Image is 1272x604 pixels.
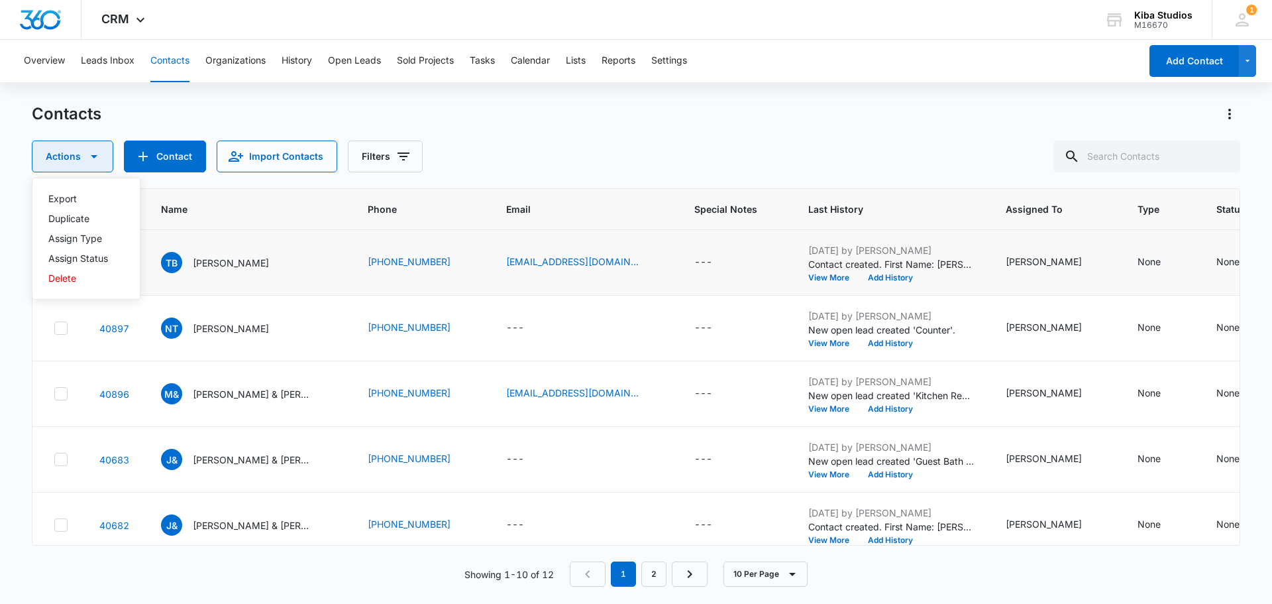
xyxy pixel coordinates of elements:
div: Assigned To - Cathy Hoy - Select to Edit Field [1006,517,1106,533]
a: Page 2 [641,562,666,587]
div: None [1216,320,1240,334]
a: [PHONE_NUMBER] [368,255,450,269]
button: Add History [859,339,922,347]
div: Assigned To - Cathy Hoy - Select to Edit Field [1006,320,1106,336]
div: Special Notes - - Select to Edit Field [694,517,736,533]
button: Organizations [205,40,266,82]
div: Type - None - Select to Edit Field [1138,452,1185,467]
div: Status - None - Select to Edit Field [1216,386,1263,402]
button: Leads Inbox [81,40,134,82]
button: View More [808,536,859,544]
div: None [1216,386,1240,400]
div: [PERSON_NAME] [1006,386,1082,400]
div: Status - None - Select to Edit Field [1216,320,1263,336]
div: None [1216,255,1240,269]
div: Assigned To - Cathy Hoy - Select to Edit Field [1006,452,1106,467]
div: Type - None - Select to Edit Field [1138,517,1185,533]
div: Phone - (507) 276-9625 - Select to Edit Field [368,386,474,402]
div: Name - Jeff & Nancy Friedman - Select to Edit Field [161,449,336,470]
div: Email - theanimalfarm1@gmail.com - Select to Edit Field [506,386,662,402]
p: [PERSON_NAME] & [PERSON_NAME] [193,387,312,401]
p: [PERSON_NAME] [193,256,269,270]
button: Sold Projects [397,40,454,82]
button: View More [808,339,859,347]
div: [PERSON_NAME] [1006,452,1082,465]
div: [PERSON_NAME] [1006,320,1082,334]
span: J& [161,449,182,470]
p: [DATE] by [PERSON_NAME] [808,309,974,323]
div: None [1138,255,1161,269]
div: Phone - (310) 738-4913 - Select to Edit Field [368,517,474,533]
div: Name - Jeff & Nancy Friedman - Select to Edit Field [161,514,336,536]
button: Overview [24,40,65,82]
div: Status - None - Select to Edit Field [1216,255,1263,271]
div: [PERSON_NAME] [1006,255,1082,269]
button: Add History [859,536,922,544]
button: Open Leads [328,40,381,82]
div: Email - - Select to Edit Field [506,452,548,467]
div: notifications count [1246,5,1257,15]
div: Duplicate [48,214,108,223]
span: Last History [808,202,955,216]
p: New open lead created 'Guest Bath Remodel'. [808,454,974,468]
div: Assigned To - Cathy Hoy - Select to Edit Field [1006,255,1106,271]
button: Settings [651,40,687,82]
div: Assign Type [48,234,108,243]
button: Calendar [511,40,550,82]
div: None [1138,452,1161,465]
button: Add History [859,471,922,479]
span: TB [161,252,182,273]
div: Status - None - Select to Edit Field [1216,517,1263,533]
div: Email - - Select to Edit Field [506,320,548,336]
div: --- [694,255,712,271]
div: None [1216,452,1240,465]
div: --- [694,517,712,533]
span: Type [1138,202,1165,216]
button: Filters [348,141,423,172]
div: None [1138,386,1161,400]
p: [DATE] by [PERSON_NAME] [808,375,974,389]
button: Export [32,189,140,209]
div: account id [1134,21,1192,30]
button: Duplicate [32,209,140,229]
span: CRM [101,12,129,26]
p: [DATE] by [PERSON_NAME] [808,440,974,454]
div: Email - terribuse@gmail.com - Select to Edit Field [506,255,662,271]
button: Lists [566,40,586,82]
div: Name - Terri Buse - Select to Edit Field [161,252,293,273]
span: Email [506,202,643,216]
div: --- [506,320,524,336]
div: Assigned To - Cathy Hoy - Select to Edit Field [1006,386,1106,402]
a: Next Page [672,562,708,587]
button: View More [808,471,859,479]
a: [PHONE_NUMBER] [368,320,450,334]
em: 1 [611,562,636,587]
input: Search Contacts [1053,141,1240,172]
div: Type - None - Select to Edit Field [1138,386,1185,402]
div: --- [694,320,712,336]
button: Add History [859,405,922,413]
div: Delete [48,274,108,283]
div: Assign Status [48,254,108,263]
p: [DATE] by [PERSON_NAME] [808,506,974,520]
div: None [1138,517,1161,531]
p: New open lead created 'Kitchen Remodel'. [808,389,974,402]
p: Contact created. First Name: [PERSON_NAME] Last Name: &amp; [PERSON_NAME] Phone: [PHONE_NUMBER] S... [808,520,974,534]
a: [PHONE_NUMBER] [368,452,450,465]
div: Name - Marc & Susan Wilkinson - Select to Edit Field [161,383,336,404]
button: Assign Status [32,249,140,269]
button: Contacts [150,40,189,82]
p: [PERSON_NAME] & [PERSON_NAME] [193,518,312,532]
div: Type - None - Select to Edit Field [1138,255,1185,271]
div: None [1138,320,1161,334]
div: Phone - (563) 599-7761 - Select to Edit Field [368,255,474,271]
div: Special Notes - - Select to Edit Field [694,386,736,402]
span: Phone [368,202,455,216]
button: View More [808,274,859,282]
button: Add Contact [124,141,206,172]
span: M& [161,383,182,404]
a: [PHONE_NUMBER] [368,517,450,531]
p: Contact created. First Name: [PERSON_NAME] Last Name: [PERSON_NAME] Phone: [PHONE_NUMBER] Email: ... [808,257,974,271]
a: [EMAIL_ADDRESS][DOMAIN_NAME] [506,386,639,400]
a: [PHONE_NUMBER] [368,386,450,400]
